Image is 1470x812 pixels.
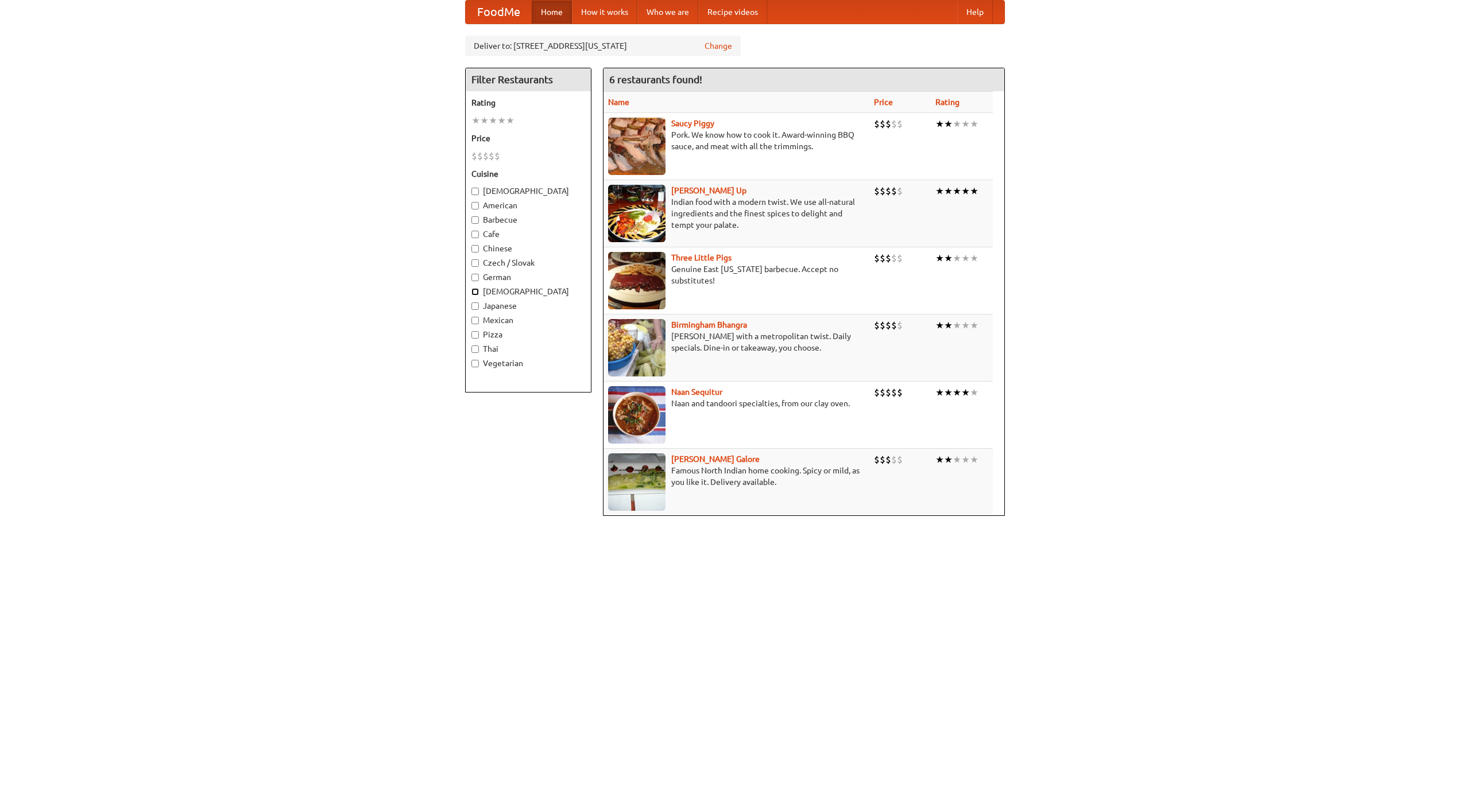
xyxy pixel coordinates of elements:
[961,453,970,466] li: ★
[935,386,944,399] li: ★
[935,98,960,107] a: Rating
[935,252,944,265] li: ★
[471,329,585,340] label: Pizza
[953,252,961,265] li: ★
[471,345,479,353] input: Thai
[880,118,885,130] li: $
[944,118,953,130] li: ★
[874,453,880,466] li: $
[885,118,891,130] li: $
[880,386,885,399] li: $
[471,331,479,339] input: Pizza
[572,1,637,24] a: How it works
[466,1,532,24] a: FoodMe
[671,387,722,397] a: Naan Sequitur
[874,98,893,107] a: Price
[608,331,865,353] p: [PERSON_NAME] with a metropolitan twist. Daily specials. Dine-in or takeaway, you choose.
[671,253,732,262] a: Three Little Pigs
[961,252,970,265] li: ★
[671,186,746,195] a: [PERSON_NAME] Up
[471,228,585,240] label: Cafe
[471,259,479,267] input: Czech / Slovak
[608,129,865,152] p: Pork. We know how to cook it. Award-winning BBQ sauce, and meat with all the trimmings.
[880,252,885,265] li: $
[698,1,767,24] a: Recipe videos
[953,185,961,197] li: ★
[874,319,880,332] li: $
[935,319,944,332] li: ★
[608,386,666,444] img: naansequitur.jpg
[471,243,585,254] label: Chinese
[466,68,591,91] h4: Filter Restaurants
[885,386,891,399] li: $
[471,214,585,226] label: Barbecue
[874,185,880,197] li: $
[671,320,747,329] a: Birmingham Bhangra
[471,274,479,281] input: German
[885,252,891,265] li: $
[465,36,741,56] div: Deliver to: [STREET_ADDRESS][US_STATE]
[970,453,978,466] li: ★
[953,118,961,130] li: ★
[609,74,702,85] ng-pluralize: 6 restaurants found!
[532,1,572,24] a: Home
[944,252,953,265] li: ★
[970,252,978,265] li: ★
[608,118,666,175] img: saucy.jpg
[471,231,479,238] input: Cafe
[471,245,479,252] input: Chinese
[891,252,897,265] li: $
[471,271,585,283] label: German
[608,453,666,511] img: currygalore.jpg
[471,185,585,197] label: [DEMOGRAPHIC_DATA]
[608,98,629,107] a: Name
[970,319,978,332] li: ★
[471,317,479,324] input: Mexican
[608,196,865,231] p: Indian food with a modern twist. We use all-natural ingredients and the finest spices to delight ...
[471,358,585,369] label: Vegetarian
[471,343,585,355] label: Thai
[471,133,585,144] h5: Price
[497,114,506,127] li: ★
[944,185,953,197] li: ★
[608,319,666,376] img: bhangra.jpg
[471,257,585,269] label: Czech / Slovak
[471,314,585,326] label: Mexican
[874,386,880,399] li: $
[608,252,666,309] img: littlepigs.jpg
[471,150,477,162] li: $
[891,319,897,332] li: $
[885,319,891,332] li: $
[471,114,480,127] li: ★
[471,216,479,224] input: Barbecue
[471,200,585,211] label: American
[935,453,944,466] li: ★
[880,319,885,332] li: $
[483,150,489,162] li: $
[944,386,953,399] li: ★
[880,185,885,197] li: $
[961,185,970,197] li: ★
[891,453,897,466] li: $
[705,40,732,52] a: Change
[608,185,666,242] img: curryup.jpg
[961,386,970,399] li: ★
[957,1,993,24] a: Help
[953,386,961,399] li: ★
[935,185,944,197] li: ★
[897,185,903,197] li: $
[970,118,978,130] li: ★
[874,252,880,265] li: $
[880,453,885,466] li: $
[891,386,897,399] li: $
[480,114,489,127] li: ★
[885,453,891,466] li: $
[471,168,585,180] h5: Cuisine
[608,465,865,488] p: Famous North Indian home cooking. Spicy or mild, as you like it. Delivery available.
[489,114,497,127] li: ★
[671,119,714,128] a: Saucy Piggy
